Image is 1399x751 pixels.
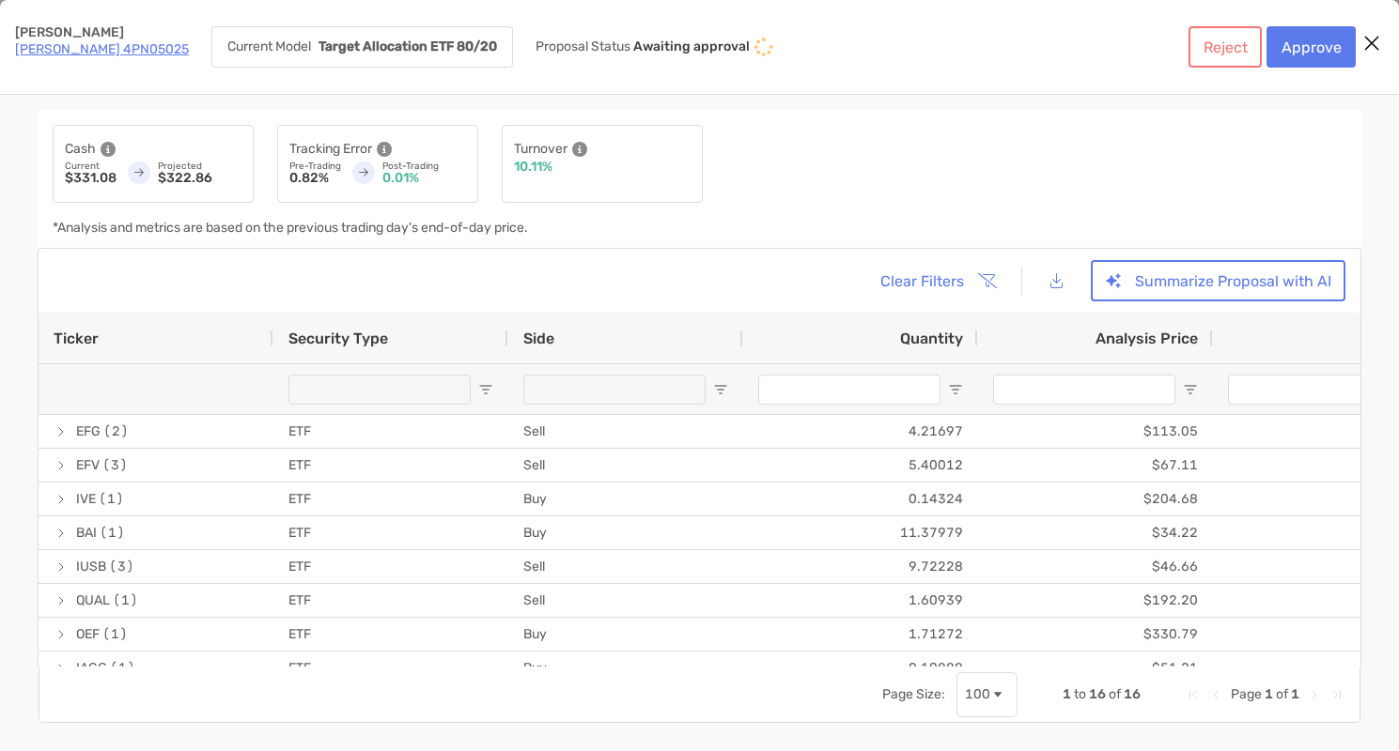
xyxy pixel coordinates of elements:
[1208,687,1223,702] div: Previous Page
[15,41,189,57] a: [PERSON_NAME] 4PN05025
[158,172,241,185] p: $322.86
[76,517,97,548] span: BAI
[758,375,940,405] input: Quantity Filter Input
[319,38,497,54] strong: Target Allocation ETF 80/20
[273,415,508,448] div: ETF
[289,161,341,172] p: Pre-Trading
[273,449,508,482] div: ETF
[100,517,125,548] span: (1)
[882,686,945,702] div: Page Size:
[965,686,990,702] div: 100
[382,172,466,185] p: 0.01%
[65,172,117,185] p: $331.08
[102,619,128,650] span: (1)
[1186,687,1201,702] div: First Page
[273,516,508,549] div: ETF
[743,483,978,515] div: 0.14324
[76,585,110,616] span: QUAL
[1109,686,1121,702] span: of
[514,137,567,161] p: Turnover
[865,260,1008,301] button: Clear Filters
[978,415,1213,448] div: $113.05
[382,161,466,172] p: Post-Trading
[110,652,135,683] span: (1)
[1089,686,1106,702] span: 16
[102,450,128,481] span: (3)
[993,375,1175,405] input: Analysis Price Filter Input
[978,651,1213,684] div: $51.21
[227,40,311,54] p: Current Model
[978,449,1213,482] div: $67.11
[508,651,743,684] div: Buy
[289,137,372,161] p: Tracking Error
[76,652,107,683] span: IAGG
[978,618,1213,651] div: $330.79
[1307,687,1322,702] div: Next Page
[273,550,508,583] div: ETF
[508,415,743,448] div: Sell
[900,330,963,347] span: Quantity
[743,584,978,617] div: 1.60939
[753,36,775,58] img: icon status
[514,161,552,174] p: 10.11%
[743,651,978,684] div: 0.10888
[1124,686,1141,702] span: 16
[273,483,508,515] div: ETF
[508,483,743,515] div: Buy
[1329,687,1345,702] div: Last Page
[273,618,508,651] div: ETF
[54,330,99,347] span: Ticker
[53,222,528,235] p: *Analysis and metrics are based on the previous trading day's end-of-day price.
[65,161,117,172] p: Current
[1267,26,1356,68] button: Approve
[1074,686,1086,702] span: to
[508,550,743,583] div: Sell
[158,161,241,172] p: Projected
[956,672,1018,717] div: Page Size
[65,137,96,161] p: Cash
[743,516,978,549] div: 11.37979
[109,551,134,582] span: (3)
[948,382,963,397] button: Open Filter Menu
[1096,330,1198,347] span: Analysis Price
[1276,686,1288,702] span: of
[978,516,1213,549] div: $34.22
[289,172,341,185] p: 0.82%
[1091,260,1345,301] button: Summarize Proposal with AI
[478,382,493,397] button: Open Filter Menu
[273,651,508,684] div: ETF
[743,415,978,448] div: 4.21697
[713,382,728,397] button: Open Filter Menu
[978,483,1213,515] div: $204.68
[76,450,100,481] span: EFV
[743,618,978,651] div: 1.71272
[273,584,508,617] div: ETF
[15,26,189,39] p: [PERSON_NAME]
[76,483,96,514] span: IVE
[508,449,743,482] div: Sell
[508,618,743,651] div: Buy
[76,619,100,650] span: OEF
[1183,382,1198,397] button: Open Filter Menu
[1063,686,1071,702] span: 1
[1358,30,1386,58] button: Close modal
[99,483,124,514] span: (1)
[523,330,554,347] span: Side
[633,39,750,54] p: Awaiting approval
[743,550,978,583] div: 9.72228
[1231,686,1262,702] span: Page
[978,550,1213,583] div: $46.66
[1189,26,1262,68] button: Reject
[76,416,101,447] span: EFG
[536,39,630,54] p: Proposal Status
[1291,686,1299,702] span: 1
[1265,686,1273,702] span: 1
[76,551,106,582] span: IUSB
[508,516,743,549] div: Buy
[113,585,138,616] span: (1)
[508,584,743,617] div: Sell
[288,330,388,347] span: Security Type
[103,416,129,447] span: (2)
[743,449,978,482] div: 5.40012
[978,584,1213,617] div: $192.20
